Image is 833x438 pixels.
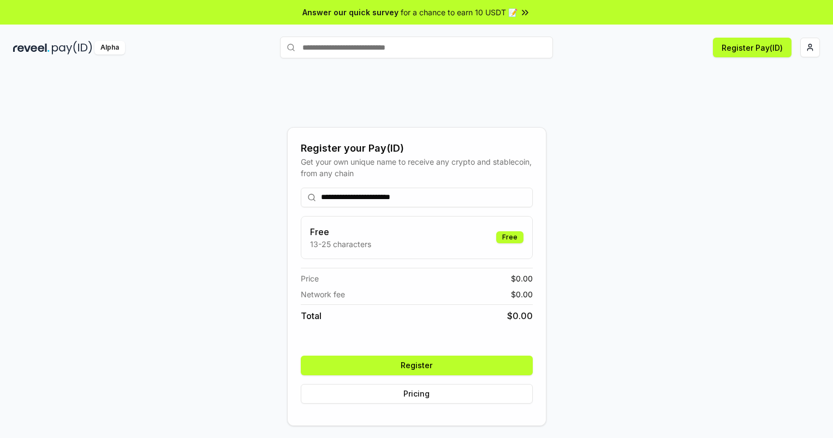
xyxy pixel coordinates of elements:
[507,309,533,322] span: $ 0.00
[511,273,533,284] span: $ 0.00
[301,289,345,300] span: Network fee
[401,7,517,18] span: for a chance to earn 10 USDT 📝
[511,289,533,300] span: $ 0.00
[301,156,533,179] div: Get your own unique name to receive any crypto and stablecoin, from any chain
[301,141,533,156] div: Register your Pay(ID)
[94,41,125,55] div: Alpha
[301,356,533,375] button: Register
[310,225,371,238] h3: Free
[52,41,92,55] img: pay_id
[301,384,533,404] button: Pricing
[496,231,523,243] div: Free
[310,238,371,250] p: 13-25 characters
[302,7,398,18] span: Answer our quick survey
[713,38,792,57] button: Register Pay(ID)
[301,273,319,284] span: Price
[301,309,322,322] span: Total
[13,41,50,55] img: reveel_dark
